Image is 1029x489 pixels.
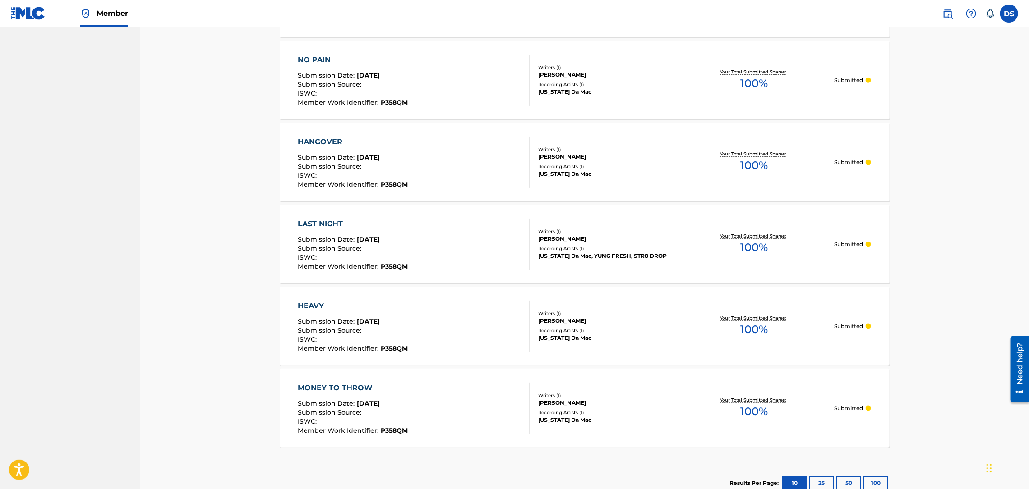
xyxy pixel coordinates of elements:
[538,245,674,252] div: Recording Artists ( 1 )
[538,163,674,170] div: Recording Artists ( 1 )
[298,244,364,252] span: Submission Source :
[298,417,319,425] span: ISWC :
[298,171,319,179] span: ISWC :
[381,98,408,106] span: P358QM
[357,399,380,407] span: [DATE]
[298,335,319,343] span: ISWC :
[720,233,789,239] p: Your Total Submitted Shares:
[962,5,980,23] div: Help
[280,369,890,448] a: MONEY TO THROWSubmission Date:[DATE]Submission Source:ISWC:Member Work Identifier:P358QMWriters (...
[298,219,408,229] div: LAST NIGHT
[720,315,789,321] p: Your Total Submitted Shares:
[298,426,381,434] span: Member Work Identifier :
[381,180,408,188] span: P358QM
[298,137,408,147] div: HANGOVER
[538,170,674,178] div: [US_STATE] Da Mac
[298,383,408,393] div: MONEY TO THROW
[741,321,768,338] span: 100 %
[538,399,674,407] div: [PERSON_NAME]
[538,310,674,317] div: Writers ( 1 )
[298,162,364,170] span: Submission Source :
[986,9,995,18] div: Notifications
[381,262,408,270] span: P358QM
[298,399,357,407] span: Submission Date :
[538,153,674,161] div: [PERSON_NAME]
[381,426,408,434] span: P358QM
[298,326,364,334] span: Submission Source :
[280,123,890,201] a: HANGOVERSubmission Date:[DATE]Submission Source:ISWC:Member Work Identifier:P358QMWriters (1)[PER...
[538,81,674,88] div: Recording Artists ( 1 )
[834,158,863,166] p: Submitted
[80,8,91,19] img: Top Rightsholder
[538,317,674,325] div: [PERSON_NAME]
[720,397,789,403] p: Your Total Submitted Shares:
[11,7,46,20] img: MLC Logo
[298,89,319,97] span: ISWC :
[741,75,768,91] span: 100 %
[538,392,674,399] div: Writers ( 1 )
[538,252,674,260] div: [US_STATE] Da Mac, YUNG FRESH, STR8 DROP
[280,205,890,283] a: LAST NIGHTSubmission Date:[DATE]Submission Source:ISWC:Member Work Identifier:P358QMWriters (1)[P...
[538,327,674,334] div: Recording Artists ( 1 )
[280,287,890,366] a: HEAVYSubmission Date:[DATE]Submission Source:ISWC:Member Work Identifier:P358QMWriters (1)[PERSON...
[538,64,674,71] div: Writers ( 1 )
[298,153,357,161] span: Submission Date :
[538,334,674,342] div: [US_STATE] Da Mac
[538,235,674,243] div: [PERSON_NAME]
[984,446,1029,489] iframe: Chat Widget
[357,71,380,79] span: [DATE]
[298,262,381,270] span: Member Work Identifier :
[741,239,768,256] span: 100 %
[720,69,789,75] p: Your Total Submitted Shares:
[381,344,408,352] span: P358QM
[97,8,128,18] span: Member
[741,403,768,420] span: 100 %
[357,317,380,325] span: [DATE]
[357,235,380,243] span: [DATE]
[834,76,863,84] p: Submitted
[298,235,357,243] span: Submission Date :
[730,479,781,487] p: Results Per Page:
[538,146,674,153] div: Writers ( 1 )
[298,55,408,65] div: NO PAIN
[834,240,863,248] p: Submitted
[357,153,380,161] span: [DATE]
[280,41,890,119] a: NO PAINSubmission Date:[DATE]Submission Source:ISWC:Member Work Identifier:P358QMWriters (1)[PERS...
[720,151,789,157] p: Your Total Submitted Shares:
[298,253,319,261] span: ISWC :
[298,408,364,416] span: Submission Source :
[741,157,768,174] span: 100 %
[298,80,364,88] span: Submission Source :
[939,5,957,23] a: Public Search
[298,71,357,79] span: Submission Date :
[538,409,674,416] div: Recording Artists ( 1 )
[1000,5,1018,23] div: User Menu
[834,404,863,412] p: Submitted
[966,8,977,19] img: help
[987,455,992,482] div: Drag
[834,322,863,330] p: Submitted
[1004,333,1029,406] iframe: Resource Center
[298,180,381,188] span: Member Work Identifier :
[538,228,674,235] div: Writers ( 1 )
[538,71,674,79] div: [PERSON_NAME]
[538,88,674,96] div: [US_STATE] Da Mac
[298,98,381,106] span: Member Work Identifier :
[942,8,953,19] img: search
[298,344,381,352] span: Member Work Identifier :
[298,301,408,311] div: HEAVY
[538,416,674,424] div: [US_STATE] Da Mac
[298,317,357,325] span: Submission Date :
